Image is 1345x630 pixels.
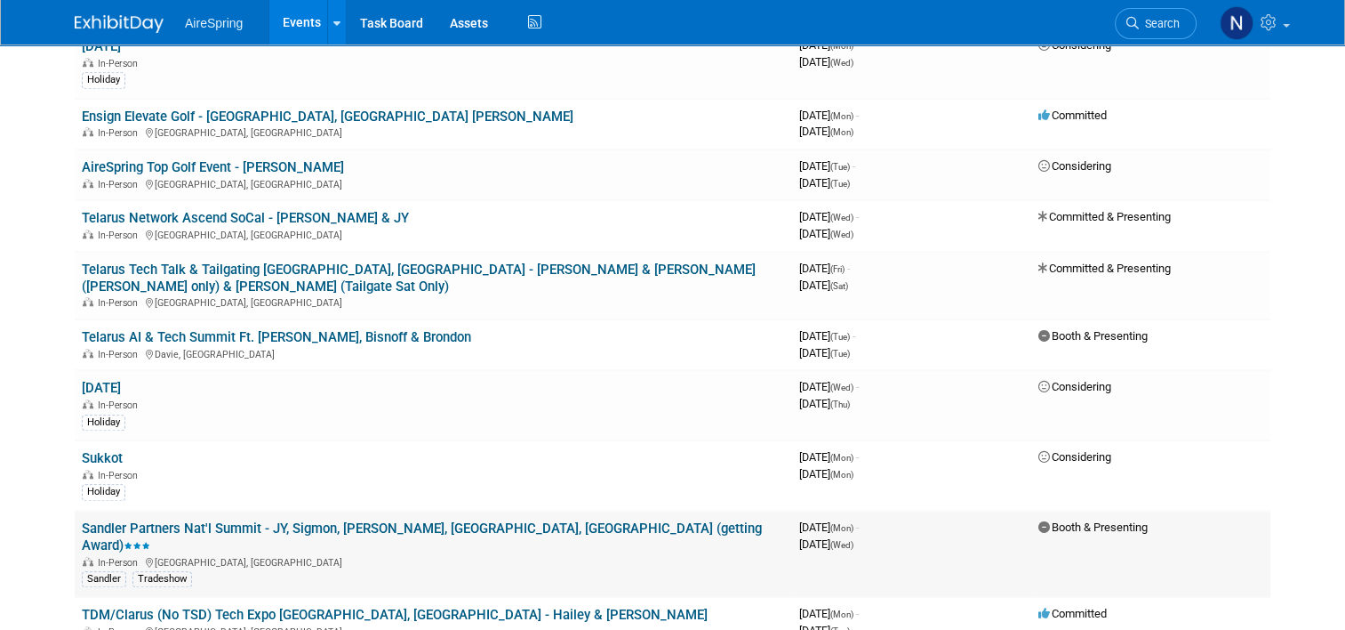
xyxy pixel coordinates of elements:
span: (Mon) [830,453,853,463]
span: (Wed) [830,58,853,68]
span: (Tue) [830,162,850,172]
span: In-Person [98,127,143,139]
img: In-Person Event [83,297,93,306]
img: ExhibitDay [75,15,164,33]
span: In-Person [98,400,143,411]
span: (Mon) [830,470,853,480]
span: (Wed) [830,540,853,550]
span: [DATE] [799,521,859,534]
a: Telarus Tech Talk & Tailgating [GEOGRAPHIC_DATA], [GEOGRAPHIC_DATA] - [PERSON_NAME] & [PERSON_NAM... [82,262,756,295]
span: [DATE] [799,380,859,393]
span: (Mon) [830,610,853,619]
span: (Thu) [830,400,850,409]
a: Ensign Elevate Golf - [GEOGRAPHIC_DATA], [GEOGRAPHIC_DATA] [PERSON_NAME] [82,109,573,125]
span: (Mon) [830,41,853,51]
div: Holiday [82,72,125,88]
span: [DATE] [799,227,853,240]
span: - [856,109,859,122]
span: - [856,607,859,620]
a: TDM/Clarus (No TSD) Tech Expo [GEOGRAPHIC_DATA], [GEOGRAPHIC_DATA] - Hailey & [PERSON_NAME] [82,607,708,623]
span: In-Person [98,470,143,481]
span: (Tue) [830,179,850,189]
a: Telarus AI & Tech Summit Ft. [PERSON_NAME], Bisnoff & Brondon [82,329,471,345]
div: Holiday [82,484,125,500]
a: [DATE] [82,380,121,396]
span: - [853,159,855,173]
img: In-Person Event [83,557,93,566]
span: (Fri) [830,264,845,274]
span: (Mon) [830,127,853,137]
span: [DATE] [799,279,848,292]
img: In-Person Event [83,349,93,358]
span: Booth & Presenting [1038,521,1148,534]
a: Sukkot [82,450,123,466]
span: Search [1139,17,1180,30]
span: [DATE] [799,176,850,190]
div: Davie, [GEOGRAPHIC_DATA] [82,346,785,360]
span: [DATE] [799,467,853,481]
img: Natalie Pyron [1220,6,1253,40]
span: - [856,450,859,464]
a: [DATE] [82,38,121,54]
span: In-Person [98,179,143,190]
span: [DATE] [799,109,859,122]
a: Search [1115,8,1197,39]
span: - [856,210,859,223]
span: In-Person [98,557,143,569]
span: In-Person [98,297,143,309]
span: In-Person [98,230,143,241]
div: [GEOGRAPHIC_DATA], [GEOGRAPHIC_DATA] [82,295,785,309]
div: Sandler [82,571,126,587]
div: [GEOGRAPHIC_DATA], [GEOGRAPHIC_DATA] [82,554,785,569]
div: [GEOGRAPHIC_DATA], [GEOGRAPHIC_DATA] [82,125,785,139]
span: [DATE] [799,607,859,620]
span: (Mon) [830,111,853,121]
span: Booth & Presenting [1038,329,1148,343]
span: Considering [1038,159,1111,173]
span: In-Person [98,349,143,360]
div: [GEOGRAPHIC_DATA], [GEOGRAPHIC_DATA] [82,227,785,241]
span: - [856,380,859,393]
span: (Sat) [830,281,848,291]
span: [DATE] [799,329,855,343]
span: [DATE] [799,397,850,410]
img: In-Person Event [83,470,93,479]
span: In-Person [98,58,143,69]
span: [DATE] [799,159,855,173]
a: AireSpring Top Golf Event - [PERSON_NAME] [82,159,344,175]
span: [DATE] [799,537,853,551]
span: (Mon) [830,523,853,533]
span: - [847,262,850,275]
img: In-Person Event [83,400,93,408]
span: Considering [1038,380,1111,393]
span: Considering [1038,38,1111,52]
span: (Wed) [830,213,853,222]
span: AireSpring [185,16,243,30]
div: Holiday [82,415,125,431]
span: (Tue) [830,349,850,359]
span: - [853,329,855,343]
img: In-Person Event [83,58,93,67]
span: (Tue) [830,332,850,342]
span: Committed [1038,607,1107,620]
span: [DATE] [799,450,859,464]
span: [DATE] [799,125,853,138]
span: [DATE] [799,210,859,223]
span: [DATE] [799,262,850,275]
span: - [856,38,859,52]
span: Considering [1038,450,1111,464]
img: In-Person Event [83,127,93,136]
a: Sandler Partners Nat'l Summit - JY, Sigmon, [PERSON_NAME], [GEOGRAPHIC_DATA], [GEOGRAPHIC_DATA] (... [82,521,762,553]
img: In-Person Event [83,230,93,238]
div: [GEOGRAPHIC_DATA], [GEOGRAPHIC_DATA] [82,176,785,190]
span: (Wed) [830,383,853,392]
span: Committed [1038,109,1107,122]
span: [DATE] [799,38,859,52]
span: (Wed) [830,230,853,239]
div: Tradeshow [132,571,192,587]
span: - [856,521,859,534]
span: [DATE] [799,55,853,69]
span: Committed & Presenting [1038,210,1171,223]
span: Committed & Presenting [1038,262,1171,275]
span: [DATE] [799,346,850,359]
